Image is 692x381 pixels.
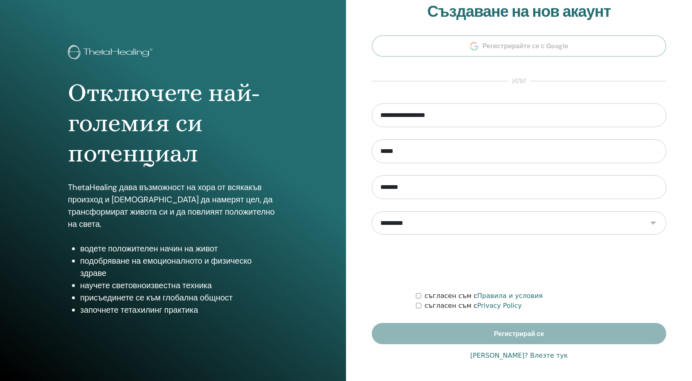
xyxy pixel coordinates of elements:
[80,304,278,316] li: започнете тетахилинг практика
[425,291,543,301] label: съгласен съм с
[80,255,278,279] li: подобряване на емоционалното и физическо здраве
[68,78,278,169] h1: Отключете най-големия си потенциал
[477,302,522,309] a: Privacy Policy
[477,292,543,300] a: Правила и условия
[80,279,278,291] li: научете световноизвестна техника
[457,247,581,279] iframe: reCAPTCHA
[470,351,568,361] a: [PERSON_NAME]? Влезте тук
[425,301,522,311] label: съгласен съм с
[80,242,278,255] li: водете положителен начин на живот
[372,2,666,21] h2: Създаване на нов акаунт
[68,181,278,230] p: ThetaHealing дава възможност на хора от всякакъв произход и [DEMOGRAPHIC_DATA] да намерят цел, да...
[508,76,530,86] span: или
[80,291,278,304] li: присъединете се към глобална общност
